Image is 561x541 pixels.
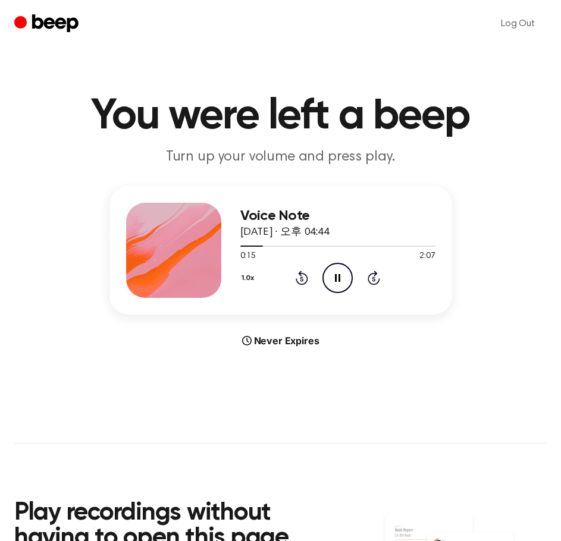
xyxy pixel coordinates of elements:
[14,12,82,36] a: Beep
[240,227,330,238] span: [DATE] · 오후 04:44
[52,147,509,167] p: Turn up your volume and press play.
[109,334,452,348] div: Never Expires
[240,268,259,288] button: 1.0x
[14,95,547,138] h1: You were left a beep
[489,10,547,38] a: Log Out
[240,208,435,224] h3: Voice Note
[240,250,256,263] span: 0:15
[419,250,435,263] span: 2:07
